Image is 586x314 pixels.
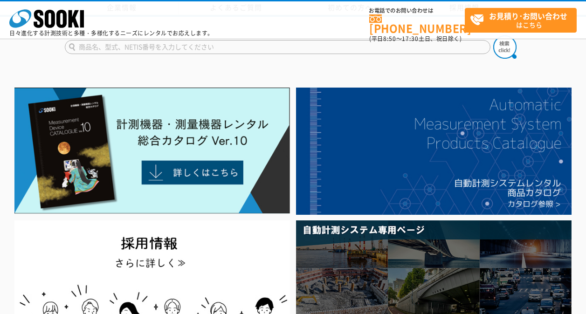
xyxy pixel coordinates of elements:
p: 日々進化する計測技術と多種・多様化するニーズにレンタルでお応えします。 [9,30,214,36]
span: はこちら [470,8,576,32]
span: お電話でのお問い合わせは [369,8,465,14]
a: [PHONE_NUMBER] [369,14,465,34]
img: Catalog Ver10 [14,88,290,214]
a: お見積り･お問い合わせはこちら [465,8,577,33]
input: 商品名、型式、NETIS番号を入力してください [65,40,490,54]
span: (平日 ～ 土日、祝日除く) [369,34,462,43]
img: btn_search.png [493,35,517,59]
span: 17:30 [402,34,419,43]
img: 自動計測システムカタログ [296,88,572,215]
span: 8:50 [383,34,396,43]
strong: お見積り･お問い合わせ [489,10,567,21]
